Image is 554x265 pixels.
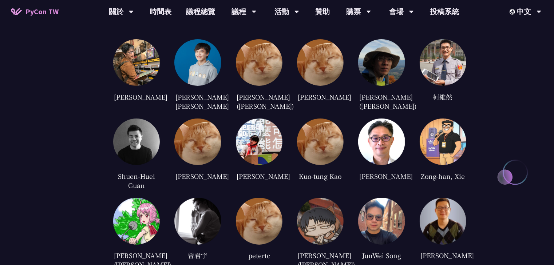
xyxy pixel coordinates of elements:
[510,9,517,15] img: Locale Icon
[297,39,344,86] img: default.0dba411.jpg
[113,91,160,102] div: [PERSON_NAME]
[174,91,221,111] div: [PERSON_NAME] [PERSON_NAME]
[236,39,282,86] img: default.0dba411.jpg
[358,250,405,261] div: JunWei Song
[236,91,282,111] div: [PERSON_NAME] ([PERSON_NAME])
[113,119,160,165] img: 5b816cddee2d20b507d57779bce7e155.jpg
[236,250,282,261] div: petertc
[420,91,466,102] div: 柯維然
[4,3,66,21] a: PyCon TW
[297,198,344,244] img: 16744c180418750eaf2695dae6de9abb.jpg
[420,39,466,86] img: 556a545ec8e13308227429fdb6de85d1.jpg
[113,198,160,244] img: 761e049ec1edd5d40c9073b5ed8731ef.jpg
[174,170,221,181] div: [PERSON_NAME]
[358,91,405,111] div: [PERSON_NAME] ([PERSON_NAME])
[358,198,405,244] img: cc92e06fafd13445e6a1d6468371e89a.jpg
[358,39,405,86] img: 33cae1ec12c9fa3a44a108271202f9f1.jpg
[236,170,282,181] div: [PERSON_NAME]
[358,119,405,165] img: d0223f4f332c07bbc4eacc3daa0b50af.jpg
[420,170,466,181] div: Zong-han, Xie
[236,119,282,165] img: 0ef73766d8c3fcb0619c82119e72b9bb.jpg
[113,39,160,86] img: 25c07452fc50a232619605b3e350791e.jpg
[297,170,344,181] div: Kuo-tung Kao
[174,39,221,86] img: eb8f9b31a5f40fbc9a4405809e126c3f.jpg
[174,198,221,244] img: 82d23fd0d510ffd9e682b2efc95fb9e0.jpg
[25,6,59,17] span: PyCon TW
[420,198,466,244] img: 2fb25c4dbcc2424702df8acae420c189.jpg
[420,119,466,165] img: 474439d49d7dff4bbb1577ca3eb831a2.jpg
[236,198,282,244] img: default.0dba411.jpg
[11,8,22,15] img: Home icon of PyCon TW 2025
[358,170,405,181] div: [PERSON_NAME]
[297,91,344,102] div: [PERSON_NAME]
[420,250,466,261] div: [PERSON_NAME]
[174,250,221,261] div: 曾君宇
[174,119,221,165] img: default.0dba411.jpg
[297,119,344,165] img: default.0dba411.jpg
[113,170,160,190] div: Shuen-Huei Guan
